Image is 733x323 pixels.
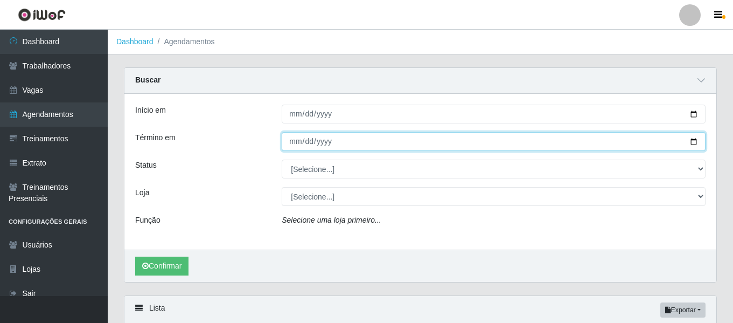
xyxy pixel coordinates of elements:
button: Exportar [660,303,706,318]
label: Término em [135,132,176,143]
label: Início em [135,105,166,116]
input: 00/00/0000 [282,132,706,151]
img: CoreUI Logo [18,8,66,22]
label: Loja [135,187,149,198]
nav: breadcrumb [108,30,733,54]
label: Função [135,215,160,226]
strong: Buscar [135,75,160,84]
i: Selecione uma loja primeiro... [282,216,381,224]
label: Status [135,160,157,171]
a: Dashboard [116,37,153,46]
input: 00/00/0000 [282,105,706,123]
button: Confirmar [135,257,189,276]
li: Agendamentos [153,36,215,47]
